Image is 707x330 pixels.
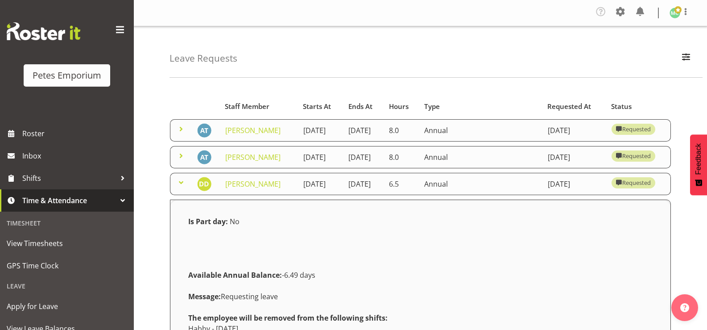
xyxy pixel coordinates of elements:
img: Rosterit website logo [7,22,80,40]
td: 6.5 [384,173,419,195]
td: [DATE] [298,119,343,142]
td: Annual [419,146,542,168]
span: Inbox [22,149,129,163]
td: [DATE] [542,119,606,142]
img: help-xxl-2.png [680,303,689,312]
td: Annual [419,173,542,195]
a: [PERSON_NAME] [225,152,281,162]
strong: Is Part day: [188,217,228,226]
a: View Timesheets [2,232,132,255]
div: -6.49 days [183,264,658,286]
strong: Available Annual Balance: [188,270,282,280]
td: [DATE] [343,119,384,142]
span: Feedback [695,143,703,175]
img: alex-micheal-taniwha5364.jpg [197,150,211,164]
td: [DATE] [542,146,606,168]
div: Requested At [547,101,601,112]
span: No [230,217,240,226]
div: Requesting leave [183,286,658,307]
strong: Message: [188,292,221,301]
img: alex-micheal-taniwha5364.jpg [197,123,211,138]
span: GPS Time Clock [7,259,127,272]
div: Requested [616,150,651,161]
td: [DATE] [298,146,343,168]
a: Apply for Leave [2,295,132,317]
a: [PERSON_NAME] [225,125,281,135]
img: danielle-donselaar8920.jpg [197,177,211,191]
div: Requested [616,177,651,188]
span: Shifts [22,171,116,185]
div: Ends At [348,101,379,112]
td: 8.0 [384,146,419,168]
div: Leave [2,277,132,295]
h4: Leave Requests [170,53,237,63]
span: Apply for Leave [7,300,127,313]
td: [DATE] [343,146,384,168]
div: Type [424,101,537,112]
td: Annual [419,119,542,142]
div: Staff Member [225,101,293,112]
div: Hours [389,101,414,112]
span: Roster [22,127,129,140]
a: GPS Time Clock [2,255,132,277]
a: [PERSON_NAME] [225,179,281,189]
td: [DATE] [542,173,606,195]
button: Filter Employees [677,49,695,68]
div: Timesheet [2,214,132,232]
div: Status [611,101,666,112]
td: 8.0 [384,119,419,142]
div: Starts At [303,101,338,112]
td: [DATE] [343,173,384,195]
strong: The employee will be removed from the following shifts: [188,313,388,323]
button: Feedback - Show survey [690,134,707,195]
td: [DATE] [298,173,343,195]
div: Requested [616,124,651,134]
span: View Timesheets [7,237,127,250]
span: Time & Attendance [22,194,116,207]
img: melissa-cowen2635.jpg [670,8,680,18]
div: Petes Emporium [33,69,101,82]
